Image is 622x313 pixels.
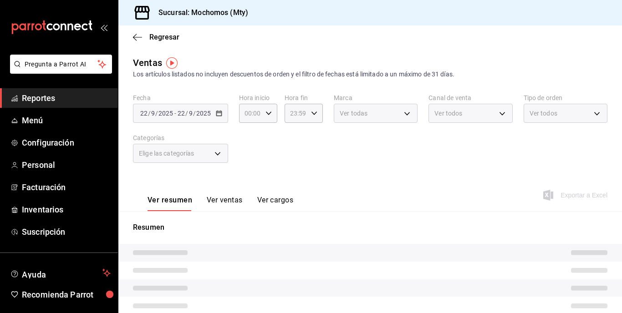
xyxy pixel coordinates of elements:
[158,110,173,117] input: ----
[22,114,111,126] span: Menú
[100,24,107,31] button: open_drawer_menu
[148,196,192,211] button: Ver resumen
[148,110,151,117] span: /
[133,135,228,141] label: Categorías
[22,226,111,238] span: Suscripción
[22,181,111,193] span: Facturación
[428,95,512,101] label: Canal de venta
[177,110,185,117] input: --
[22,268,99,278] span: Ayuda
[166,57,178,69] img: Tooltip marker
[22,159,111,171] span: Personal
[10,55,112,74] button: Pregunta a Parrot AI
[133,95,228,101] label: Fecha
[530,109,557,118] span: Ver todos
[151,7,248,18] h3: Sucursal: Mochomos (Mty)
[174,110,176,117] span: -
[140,110,148,117] input: --
[340,109,367,118] span: Ver todas
[196,110,211,117] input: ----
[193,110,196,117] span: /
[155,110,158,117] span: /
[151,110,155,117] input: --
[133,56,162,70] div: Ventas
[239,95,277,101] label: Hora inicio
[6,66,112,76] a: Pregunta a Parrot AI
[334,95,418,101] label: Marca
[148,196,293,211] div: navigation tabs
[139,149,194,158] span: Elige las categorías
[22,203,111,216] span: Inventarios
[133,222,607,233] p: Resumen
[133,33,179,41] button: Regresar
[185,110,188,117] span: /
[22,92,111,104] span: Reportes
[149,33,179,41] span: Regresar
[257,196,294,211] button: Ver cargos
[189,110,193,117] input: --
[133,70,607,79] div: Los artículos listados no incluyen descuentos de orden y el filtro de fechas está limitado a un m...
[207,196,243,211] button: Ver ventas
[22,288,111,301] span: Recomienda Parrot
[22,136,111,149] span: Configuración
[434,109,462,118] span: Ver todos
[524,95,607,101] label: Tipo de orden
[25,60,98,69] span: Pregunta a Parrot AI
[285,95,323,101] label: Hora fin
